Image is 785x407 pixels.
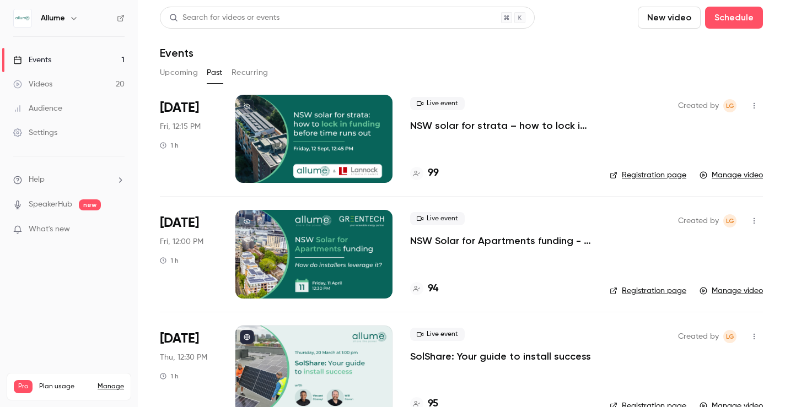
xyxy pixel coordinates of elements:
span: Created by [678,330,719,343]
a: NSW Solar for Apartments funding - How do installers leverage it? [410,234,592,247]
span: Live event [410,328,465,341]
div: Search for videos or events [169,12,279,24]
span: Created by [678,214,719,227]
button: Upcoming [160,64,198,82]
span: LG [726,99,734,112]
span: Lindsey Guest [723,214,736,227]
img: Allume [14,9,31,27]
li: help-dropdown-opener [13,174,125,186]
div: 1 h [160,141,179,150]
div: Apr 11 Fri, 12:30 PM (Australia/Melbourne) [160,210,218,298]
div: 1 h [160,256,179,265]
a: NSW solar for strata – how to lock in funding before time runs out [410,119,592,132]
a: Registration page [610,285,686,296]
span: Lindsey Guest [723,330,736,343]
span: Lindsey Guest [723,99,736,112]
span: Thu, 12:30 PM [160,352,207,363]
h1: Events [160,46,193,59]
a: SolShare: Your guide to install success [410,350,591,363]
a: Manage video [700,285,763,296]
a: SpeakerHub [29,199,72,210]
button: New video [638,7,701,29]
a: 99 [410,166,439,181]
span: LG [726,330,734,343]
span: Plan usage [39,382,91,391]
a: Manage video [700,170,763,181]
span: What's new [29,224,70,235]
span: Live event [410,97,465,110]
div: 1 h [160,372,179,381]
button: Schedule [705,7,763,29]
span: [DATE] [160,214,199,232]
h4: 99 [428,166,439,181]
div: Videos [13,79,52,90]
button: Past [207,64,223,82]
span: [DATE] [160,330,199,348]
span: LG [726,214,734,227]
div: Sep 12 Fri, 12:45 PM (Australia/Melbourne) [160,95,218,183]
div: Settings [13,127,57,138]
span: Pro [14,380,33,393]
span: Fri, 12:15 PM [160,121,201,132]
a: Manage [98,382,124,391]
h4: 94 [428,281,438,296]
span: Help [29,174,45,186]
a: Registration page [610,170,686,181]
span: Fri, 12:00 PM [160,236,203,247]
span: Created by [678,99,719,112]
span: Live event [410,212,465,225]
div: Events [13,55,51,66]
iframe: Noticeable Trigger [111,225,125,235]
span: new [79,199,101,210]
a: 94 [410,281,438,296]
div: Audience [13,103,62,114]
span: [DATE] [160,99,199,117]
button: Recurring [232,64,268,82]
h6: Allume [41,13,65,24]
